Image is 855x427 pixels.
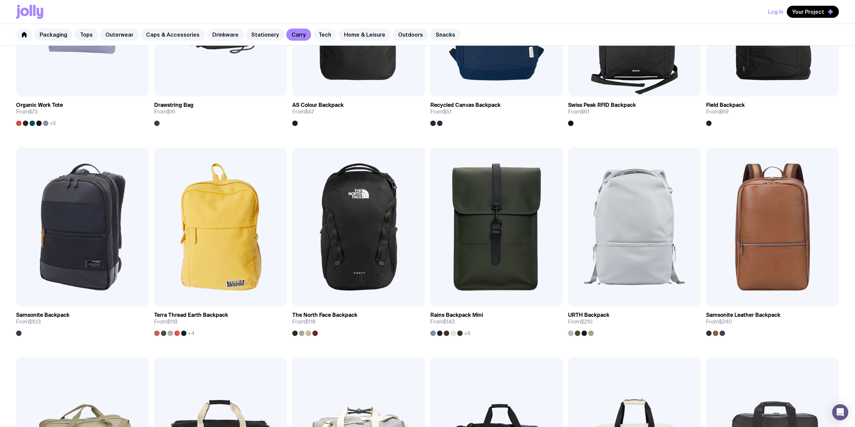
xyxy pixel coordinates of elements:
[75,29,98,41] a: Tops
[719,318,732,325] span: $240
[393,29,428,41] a: Outdoors
[305,318,315,325] span: $118
[719,108,729,115] span: $69
[154,312,228,318] h3: Terra Thread Earth Backpack
[768,6,783,18] button: Log In
[16,306,149,336] a: Samsonite BackpackFrom$103
[292,96,425,126] a: AS Colour BackpackFrom$47
[29,108,38,115] span: $73
[188,331,195,336] span: +4
[313,29,337,41] a: Tech
[706,102,745,109] h3: Field Backpack
[292,306,425,336] a: The North Face BackpackFrom$118
[832,404,848,420] div: Open Intercom Messenger
[305,108,314,115] span: $47
[787,6,839,18] button: Your Project
[443,108,452,115] span: $51
[34,29,73,41] a: Packaging
[16,109,38,115] span: From
[568,109,589,115] span: From
[292,109,314,115] span: From
[292,102,344,109] h3: AS Colour Backpack
[568,102,636,109] h3: Swiss Peak RFID Backpack
[430,312,483,318] h3: Rains Backpack Mini
[100,29,139,41] a: Outerwear
[16,318,41,325] span: From
[568,318,593,325] span: From
[706,96,839,126] a: Field BackpackFrom$69
[706,306,839,336] a: Samsonite Leather BackpackFrom$240
[246,29,284,41] a: Stationery
[430,318,455,325] span: From
[792,8,824,15] span: Your Project
[706,318,732,325] span: From
[154,109,175,115] span: From
[581,108,589,115] span: $61
[154,102,194,109] h3: Drawstring Bag
[207,29,244,41] a: Drinkware
[167,318,177,325] span: $118
[706,312,780,318] h3: Samsonite Leather Backpack
[286,29,311,41] a: Carry
[430,29,461,41] a: Snacks
[568,96,701,126] a: Swiss Peak RFID BackpackFrom$61
[430,102,501,109] h3: Recycled Canvas Backpack
[16,102,63,109] h3: Organic Work Tote
[50,121,56,126] span: +5
[292,312,357,318] h3: The North Face Backpack
[154,96,287,126] a: Drawstring BagFrom$16
[292,318,315,325] span: From
[29,318,41,325] span: $103
[154,318,177,325] span: From
[339,29,391,41] a: Home & Leisure
[16,312,70,318] h3: Samsonite Backpack
[16,96,149,126] a: Organic Work ToteFrom$73+5
[443,318,455,325] span: $143
[141,29,205,41] a: Caps & Accessories
[464,331,470,336] span: +6
[581,318,593,325] span: $210
[568,312,609,318] h3: URTH Backpack
[568,306,701,336] a: URTH BackpackFrom$210
[706,109,729,115] span: From
[430,109,452,115] span: From
[167,108,175,115] span: $16
[154,306,287,336] a: Terra Thread Earth BackpackFrom$118+4
[430,306,563,336] a: Rains Backpack MiniFrom$143+6
[430,96,563,126] a: Recycled Canvas BackpackFrom$51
